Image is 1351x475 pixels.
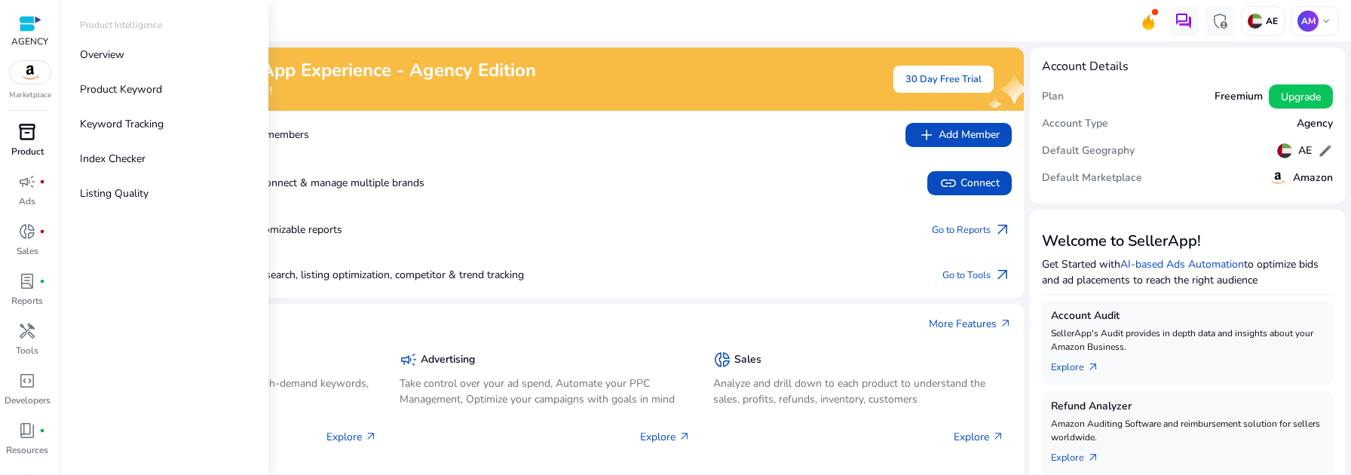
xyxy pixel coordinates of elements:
[640,429,691,445] p: Explore
[18,123,36,141] span: inventory_2
[9,90,51,101] p: Marketplace
[1318,143,1333,158] span: edit
[400,375,691,407] p: Take control over your ad spend, Automate your PPC Management, Optimize your campaigns with goals...
[80,18,162,32] p: Product Intelligence
[1042,172,1142,185] h5: Default Marketplace
[80,81,162,97] p: Product Keyword
[6,443,48,457] p: Resources
[734,354,761,366] h5: Sales
[918,126,936,144] span: add
[39,179,45,185] span: fiber_manual_record
[713,351,731,369] span: donut_small
[10,61,51,84] img: amazon.svg
[11,35,48,48] p: AGENCY
[1269,169,1287,187] img: amazon.svg
[1051,400,1324,413] h5: Refund Analyzer
[1042,256,1333,288] p: Get Started with to optimize bids and ad placements to reach the right audience
[992,431,1004,443] span: arrow_outward
[11,294,43,308] p: Reports
[80,47,124,63] p: Overview
[905,123,1012,147] button: addAdd Member
[84,84,536,99] h4: Welcome back with a special offer!
[1269,84,1333,109] button: Upgrade
[1298,145,1312,158] h5: AE
[939,174,957,192] span: link
[942,265,1012,286] a: Go to Toolsarrow_outward
[918,126,1000,144] span: Add Member
[18,322,36,340] span: handyman
[1051,444,1111,465] a: Explorearrow_outward
[1120,257,1244,271] a: AI-based Ads Automation
[39,427,45,434] span: fiber_manual_record
[1320,15,1332,27] span: keyboard_arrow_down
[80,185,149,201] p: Listing Quality
[994,221,1012,239] span: arrow_outward
[1087,361,1099,373] span: arrow_outward
[954,429,1004,445] p: Explore
[1051,326,1324,354] p: SellerApp's Audit provides in depth data and insights about your Amazon Business.
[400,351,418,369] span: campaign
[994,266,1012,284] span: arrow_outward
[18,173,36,191] span: campaign
[16,344,38,357] p: Tools
[80,151,146,167] p: Index Checker
[39,278,45,284] span: fiber_manual_record
[1042,145,1135,158] h5: Default Geography
[1042,232,1333,250] h3: Welcome to SellerApp!
[19,195,35,208] p: Ads
[1051,417,1324,444] p: Amazon Auditing Software and reimbursement solution for sellers worldwide.
[1042,60,1129,74] h4: Account Details
[1042,90,1064,103] h5: Plan
[1051,310,1324,323] h5: Account Audit
[106,267,524,283] p: Keyword research, listing optimization, competitor & trend tracking
[1205,6,1235,36] button: admin_panel_settings
[1087,452,1099,464] span: arrow_outward
[365,431,377,443] span: arrow_outward
[326,429,377,445] p: Explore
[18,272,36,290] span: lab_profile
[18,222,36,241] span: donut_small
[1297,118,1333,130] h5: Agency
[927,171,1012,195] button: linkConnect
[39,228,45,234] span: fiber_manual_record
[421,354,475,366] h5: Advertising
[17,244,38,258] p: Sales
[5,394,51,407] p: Developers
[1248,14,1263,29] img: ae.svg
[18,421,36,440] span: book_4
[1215,90,1263,103] h5: Freemium
[1263,15,1278,27] p: AE
[929,316,1012,332] a: More Featuresarrow_outward
[1211,12,1229,30] span: admin_panel_settings
[1051,354,1111,375] a: Explorearrow_outward
[713,375,1004,407] p: Analyze and drill down to each product to understand the sales, profits, refunds, inventory, cust...
[1042,118,1108,130] h5: Account Type
[1281,89,1321,105] span: Upgrade
[932,219,1012,241] a: Go to Reportsarrow_outward
[679,431,691,443] span: arrow_outward
[1000,317,1012,329] span: arrow_outward
[11,145,44,158] p: Product
[84,60,536,81] h2: Maximize your SellerApp Experience - Agency Edition
[893,66,994,93] a: 30 Day Free Trial
[18,372,36,390] span: code_blocks
[1277,143,1292,158] img: ae.svg
[80,116,164,132] p: Keyword Tracking
[939,174,1000,192] span: Connect
[1297,11,1319,32] p: AM
[1293,172,1333,185] h5: Amazon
